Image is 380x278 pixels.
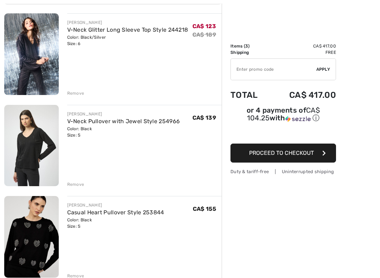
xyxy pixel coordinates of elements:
span: Proceed to Checkout [249,150,314,156]
img: Casual Heart Pullover Style 253844 [4,196,59,278]
div: Color: Black Size: S [67,126,180,138]
div: [PERSON_NAME] [67,111,180,117]
a: V-Neck Pullover with Jewel Style 254966 [67,118,180,125]
div: [PERSON_NAME] [67,202,164,208]
iframe: PayPal-paypal [230,125,336,141]
a: V-Neck Glitter Long Sleeve Top Style 244218 [67,26,188,33]
td: Total [230,83,269,107]
span: CA$ 155 [193,206,216,212]
td: Free [269,49,336,56]
span: CA$ 139 [192,114,216,121]
button: Proceed to Checkout [230,144,336,163]
div: Remove [67,181,84,188]
img: Sezzle [285,116,311,122]
input: Promo code [231,59,316,80]
span: 3 [245,44,248,49]
img: V-Neck Glitter Long Sleeve Top Style 244218 [4,13,59,95]
div: Remove [67,90,84,96]
div: or 4 payments ofCA$ 104.25withSezzle Click to learn more about Sezzle [230,107,336,125]
div: Color: Black/Silver Size: 6 [67,34,188,47]
a: Casual Heart Pullover Style 253844 [67,209,164,216]
span: CA$ 104.25 [247,106,320,122]
div: or 4 payments of with [230,107,336,123]
div: Duty & tariff-free | Uninterrupted shipping [230,168,336,175]
td: CA$ 417.00 [269,43,336,49]
span: Apply [316,66,330,72]
img: V-Neck Pullover with Jewel Style 254966 [4,105,59,186]
s: CA$ 189 [192,31,216,38]
td: CA$ 417.00 [269,83,336,107]
td: Shipping [230,49,269,56]
td: Items ( ) [230,43,269,49]
div: [PERSON_NAME] [67,19,188,26]
div: Color: Black Size: S [67,217,164,229]
span: CA$ 123 [192,23,216,30]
